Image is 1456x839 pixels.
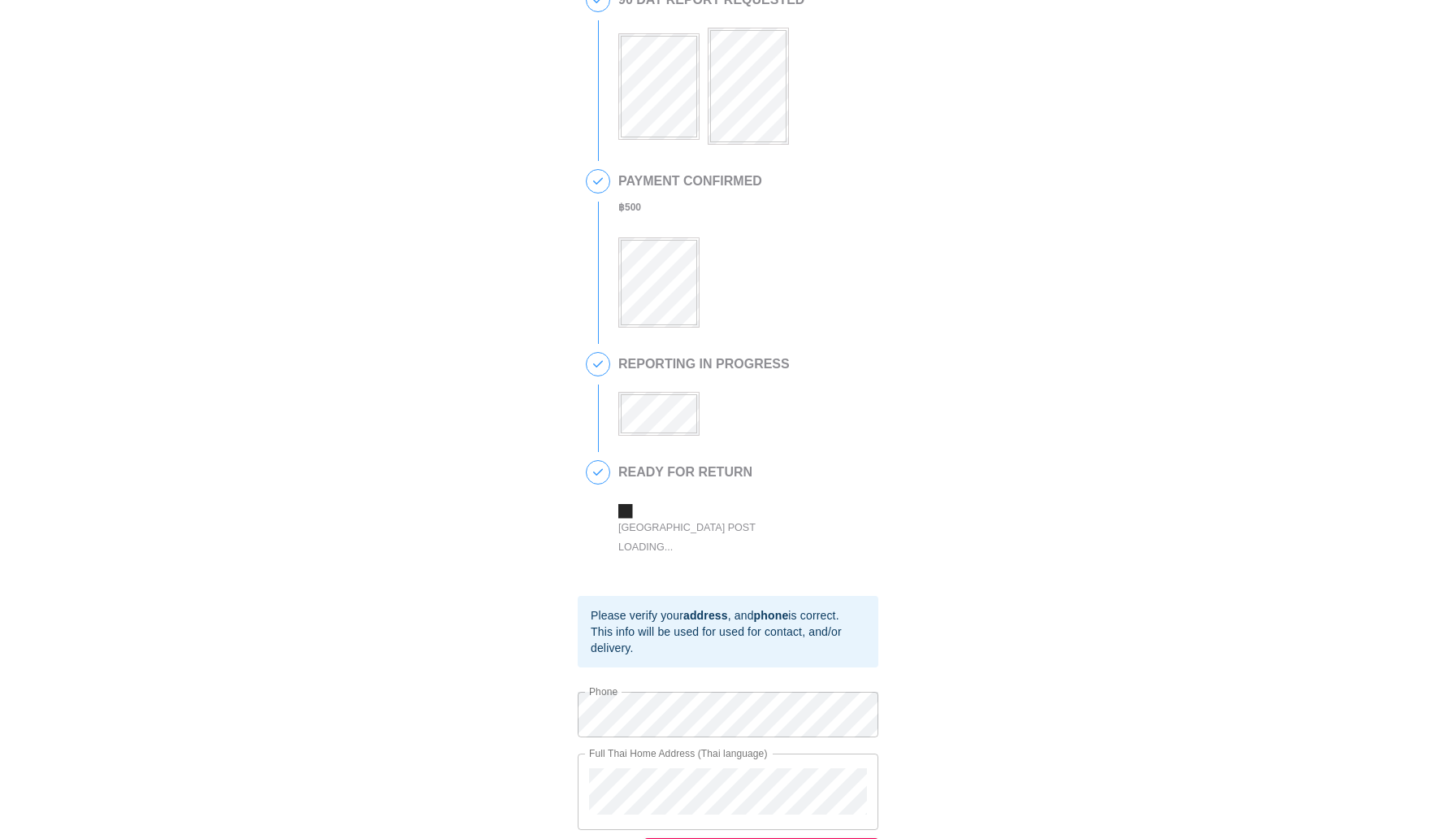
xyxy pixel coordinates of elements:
[618,519,789,557] div: [GEOGRAPHIC_DATA] Post Loading...
[618,357,790,372] h2: REPORTING IN PROGRESS
[591,624,865,656] div: This info will be used for used for contact, and/or delivery.
[587,461,609,484] span: 4
[587,353,609,376] span: 3
[618,202,641,213] b: ฿ 500
[591,607,865,624] div: Please verify your , and is correct.
[618,174,762,189] h2: PAYMENT CONFIRMED
[683,609,728,622] b: address
[754,609,789,622] b: phone
[618,465,862,480] h2: READY FOR RETURN
[587,170,609,193] span: 2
